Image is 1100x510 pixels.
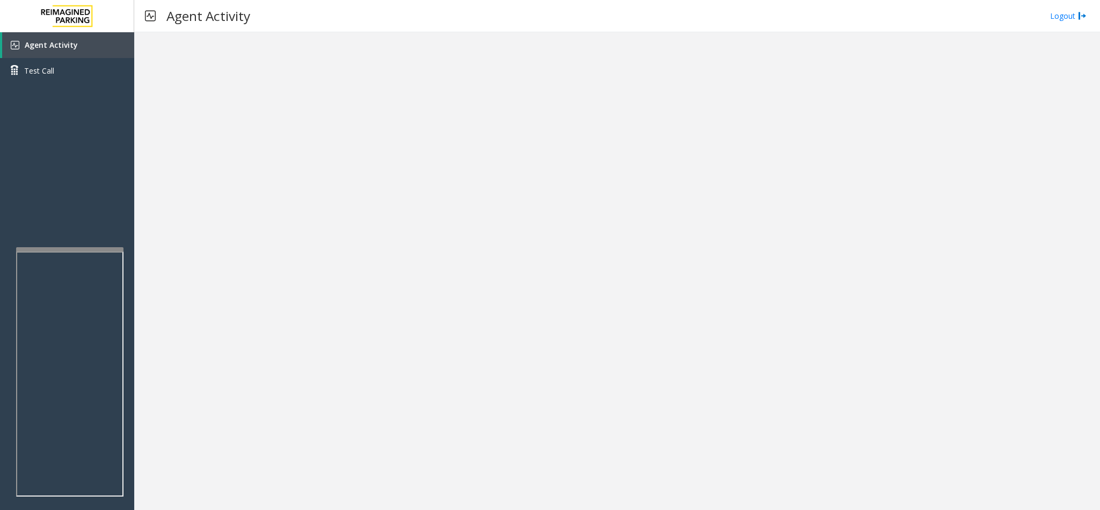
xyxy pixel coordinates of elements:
img: 'icon' [11,41,19,49]
a: Agent Activity [2,32,134,58]
img: logout [1078,10,1087,21]
h3: Agent Activity [161,3,256,29]
img: pageIcon [145,3,156,29]
span: Agent Activity [25,40,78,50]
span: Test Call [24,65,54,76]
a: Logout [1050,10,1087,21]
